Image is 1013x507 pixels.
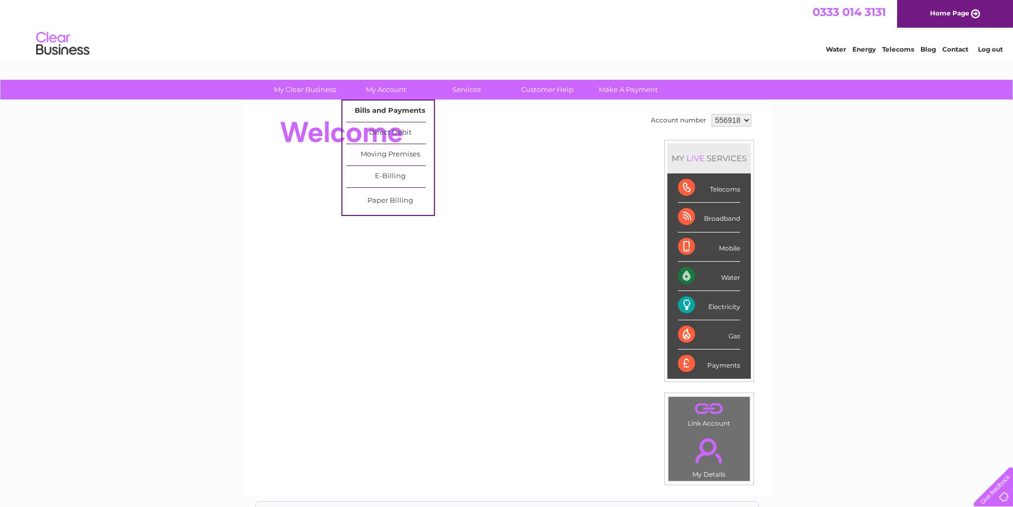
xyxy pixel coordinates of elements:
a: Contact [942,45,968,53]
td: Account number [648,111,709,129]
td: My Details [668,429,750,481]
a: . [671,400,747,418]
a: Paper Billing [346,190,434,212]
a: Blog [920,45,936,53]
a: Make A Payment [584,80,672,99]
a: My Clear Business [261,80,349,99]
a: My Account [342,80,430,99]
a: Energy [852,45,876,53]
img: logo.png [36,28,90,60]
div: Clear Business is a trading name of Verastar Limited (registered in [GEOGRAPHIC_DATA] No. 3667643... [256,6,758,52]
a: Bills and Payments [346,101,434,122]
div: Water [678,262,740,291]
a: Services [423,80,510,99]
div: Mobile [678,232,740,262]
a: Log out [978,45,1003,53]
a: . [671,432,747,469]
a: Moving Premises [346,144,434,165]
div: Gas [678,320,740,350]
td: Link Account [668,396,750,430]
a: 0333 014 3131 [813,5,886,19]
div: Broadband [678,203,740,232]
a: Water [826,45,846,53]
div: LIVE [684,153,707,163]
a: E-Billing [346,166,434,187]
a: Telecoms [882,45,914,53]
div: Telecoms [678,173,740,203]
div: MY SERVICES [667,143,751,173]
div: Electricity [678,291,740,320]
a: Customer Help [504,80,591,99]
a: Direct Debit [346,122,434,144]
div: Payments [678,350,740,378]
